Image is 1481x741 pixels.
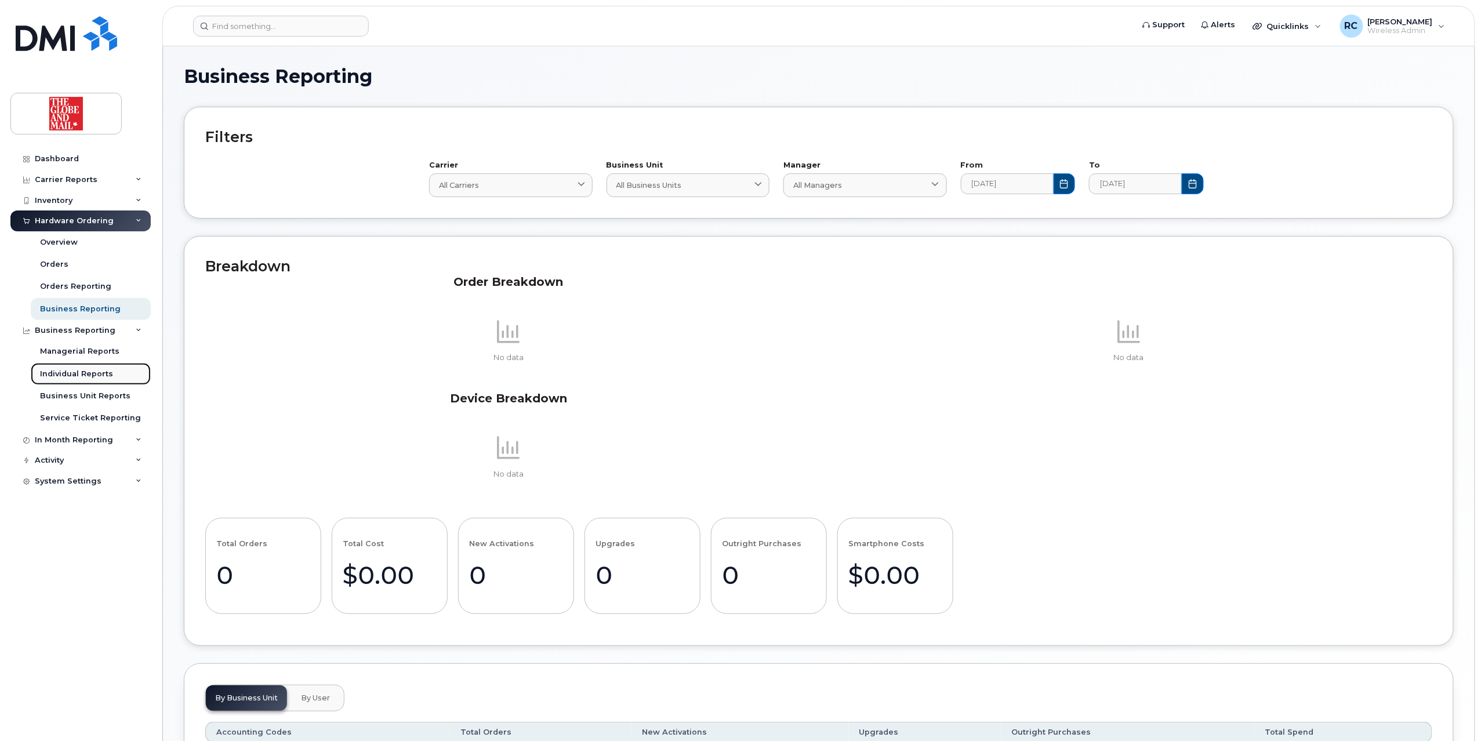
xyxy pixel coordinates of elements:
[1089,162,1204,169] label: To
[961,162,1076,169] label: From
[783,173,947,197] a: All Managers
[469,558,563,593] div: 0
[429,173,593,197] a: All carriers
[205,128,1432,146] h2: Filters
[343,558,437,593] div: $0.00
[469,539,563,549] div: New Activations
[596,539,689,549] div: Upgrades
[848,558,942,593] div: $0.00
[205,391,812,406] h2: Device Breakdown
[205,257,1432,275] h2: Breakdown
[783,162,947,169] label: Manager
[429,162,593,169] label: Carrier
[205,275,812,289] h2: Order Breakdown
[1054,173,1076,194] button: Choose Date
[205,469,812,480] p: No data
[793,180,842,191] span: All Managers
[216,558,310,593] div: 0
[343,539,437,549] div: Total Cost
[848,539,942,549] div: Smartphone Costs
[216,539,310,549] div: Total Orders
[616,180,682,191] span: All Business Units
[722,539,816,549] div: Outright Purchases
[205,353,812,363] p: No data
[607,162,770,169] label: Business Unit
[596,558,689,593] div: 0
[301,693,330,703] span: By User
[826,353,1432,363] p: No data
[439,180,479,191] span: All carriers
[184,68,372,85] span: Business Reporting
[722,558,816,593] div: 0
[607,173,770,197] a: All Business Units
[1182,173,1204,194] button: Choose Date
